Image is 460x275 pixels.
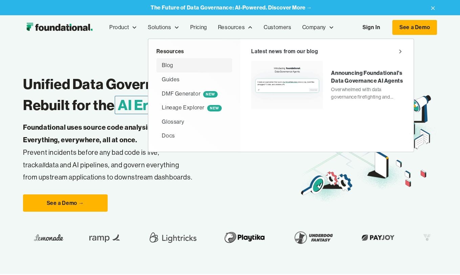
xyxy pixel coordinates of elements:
[258,16,297,39] a: Customers
[156,47,232,56] div: Resources
[156,115,232,129] a: Glossary
[426,242,460,275] iframe: Chat Widget
[251,61,403,109] a: Announcing Foundational's Data Governance AI AgentsOverwhelmed with data governance firefighting ...
[33,232,62,243] img: Lemonade
[162,61,173,70] div: Blog
[156,58,232,72] a: Blog
[219,228,268,247] img: Playtika
[39,161,45,169] em: all
[251,47,403,56] a: Latest news from our blog
[23,194,108,212] a: See a Demo →
[162,75,180,84] div: Guides
[23,121,283,184] p: Prevent incidents before any bad code is live, track data and AI pipelines, and govern everything...
[143,16,184,39] div: Solutions
[84,228,125,247] img: Ramp
[156,101,232,115] a: Lineage ExplorerNEW
[162,118,184,126] div: Glossary
[162,131,175,140] div: Docs
[302,23,326,32] div: Company
[185,16,213,39] a: Pricing
[392,20,437,35] a: See a Demo
[331,69,403,84] div: Announcing Foundational's Data Governance AI Agents
[357,232,397,243] img: Payjoy
[104,16,143,39] div: Product
[156,72,232,87] a: Guides
[23,73,299,116] h1: Unified Data Governance— Rebuilt for the
[331,86,403,101] div: Overwhelmed with data governance firefighting and never-ending struggles with a long list of requ...
[207,105,222,111] span: NEW
[156,87,232,101] a: DMF GeneratorNEW
[218,23,245,32] div: Resources
[162,103,221,112] div: Lineage Explorer
[297,16,339,39] div: Company
[162,89,218,98] div: DMF Generator
[156,129,232,143] a: Docs
[148,23,171,32] div: Solutions
[251,47,318,56] div: Latest news from our blog
[203,91,218,98] span: NEW
[115,96,159,114] span: AI Era
[148,39,414,152] nav: Resources
[213,16,258,39] div: Resources
[151,4,312,11] a: The Future of Data Governance: AI-Powered. Discover More →
[146,228,198,247] img: Lightricks
[356,20,387,35] a: Sign In
[289,228,335,247] img: Underdog Fantasy
[23,21,96,34] a: home
[109,23,129,32] div: Product
[23,21,96,34] img: Foundational Logo
[23,123,262,144] strong: Foundational uses source code analysis to govern all the data and its code: Everything, everywher...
